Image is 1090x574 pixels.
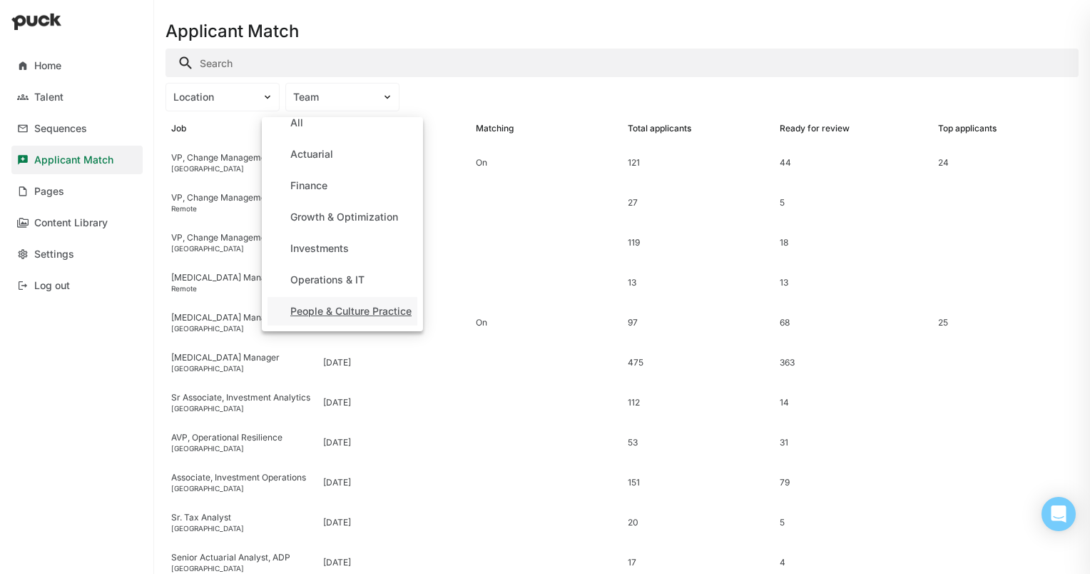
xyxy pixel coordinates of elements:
[780,358,920,368] div: 363
[11,208,143,237] a: Content Library
[165,49,1079,77] input: Search
[628,198,768,208] div: 27
[171,273,312,283] div: [MEDICAL_DATA] Manager
[11,114,143,143] a: Sequences
[171,324,312,333] div: [GEOGRAPHIC_DATA]
[628,158,768,168] div: 121
[780,124,850,134] div: Ready for review
[34,91,63,104] div: Talent
[34,186,64,198] div: Pages
[171,353,312,363] div: [MEDICAL_DATA] Manager
[323,518,351,528] div: [DATE]
[628,518,768,528] div: 20
[173,91,255,104] div: Location
[11,177,143,206] a: Pages
[34,217,108,229] div: Content Library
[476,124,514,134] div: Matching
[171,244,312,253] div: [GEOGRAPHIC_DATA]
[476,318,616,328] div: On
[34,248,74,261] div: Settings
[628,278,768,288] div: 13
[290,274,365,286] div: Operations & IT
[34,154,113,166] div: Applicant Match
[290,148,333,161] div: Actuarial
[34,60,61,72] div: Home
[938,318,948,328] div: 25
[290,180,327,192] div: Finance
[628,124,691,134] div: Total applicants
[171,524,312,533] div: [GEOGRAPHIC_DATA]
[628,438,768,448] div: 53
[628,558,768,568] div: 17
[780,398,920,408] div: 14
[780,558,920,568] div: 4
[165,23,299,40] h1: Applicant Match
[780,518,920,528] div: 5
[628,238,768,248] div: 119
[171,193,312,203] div: VP, Change Management
[171,233,312,243] div: VP, Change Management
[323,558,351,568] div: [DATE]
[628,398,768,408] div: 112
[780,198,920,208] div: 5
[11,146,143,174] a: Applicant Match
[171,433,312,443] div: AVP, Operational Resilience
[1041,497,1076,531] div: Open Intercom Messenger
[780,238,920,248] div: 18
[171,364,312,373] div: [GEOGRAPHIC_DATA]
[171,164,312,173] div: [GEOGRAPHIC_DATA]
[628,318,768,328] div: 97
[171,484,312,493] div: [GEOGRAPHIC_DATA]
[171,553,312,563] div: Senior Actuarial Analyst, ADP
[171,124,186,134] div: Job
[323,398,351,408] div: [DATE]
[171,473,312,483] div: Associate, Investment Operations
[11,51,143,80] a: Home
[290,243,349,255] div: Investments
[171,404,312,413] div: [GEOGRAPHIC_DATA]
[780,158,920,168] div: 44
[290,117,303,129] div: All
[290,306,412,318] div: People & Culture Practice
[780,478,920,488] div: 79
[171,153,312,163] div: VP, Change Management
[780,438,920,448] div: 31
[11,83,143,111] a: Talent
[34,123,87,135] div: Sequences
[780,318,920,328] div: 68
[628,358,768,368] div: 475
[938,124,997,134] div: Top applicants
[171,444,312,453] div: [GEOGRAPHIC_DATA]
[290,211,398,223] div: Growth & Optimization
[171,393,312,403] div: Sr Associate, Investment Analytics
[171,513,312,523] div: Sr. Tax Analyst
[780,278,920,288] div: 13
[938,158,949,168] div: 24
[476,158,616,168] div: On
[323,478,351,488] div: [DATE]
[628,478,768,488] div: 151
[323,358,351,368] div: [DATE]
[171,284,312,293] div: Remote
[293,91,375,104] div: Team
[11,240,143,268] a: Settings
[171,204,312,213] div: Remote
[34,280,70,292] div: Log out
[323,438,351,448] div: [DATE]
[171,564,312,573] div: [GEOGRAPHIC_DATA]
[171,313,312,323] div: [MEDICAL_DATA] Manager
